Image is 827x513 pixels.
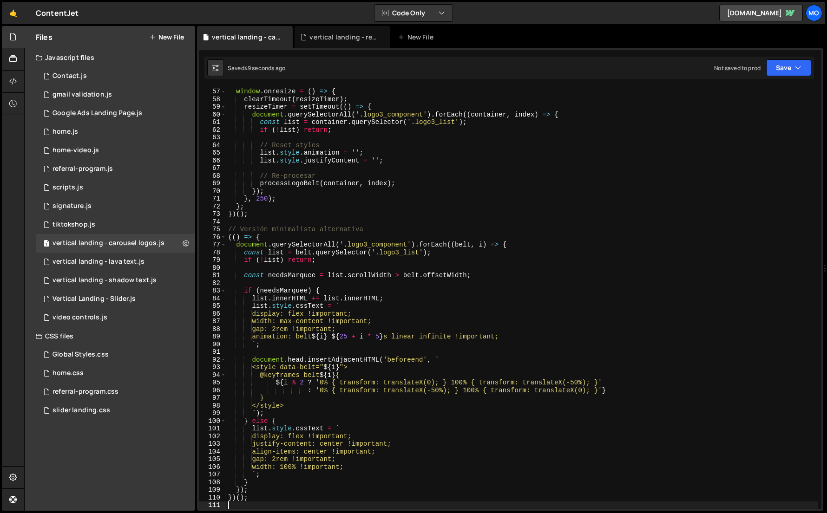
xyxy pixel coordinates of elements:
[36,401,195,420] div: 10184/44518.css
[199,409,226,417] div: 99
[36,67,195,85] div: 10184/37166.js
[199,126,226,134] div: 62
[199,295,226,303] div: 84
[199,103,226,111] div: 59
[36,308,195,327] div: 10184/43538.js
[199,287,226,295] div: 83
[199,157,226,165] div: 66
[199,188,226,195] div: 70
[199,218,226,226] div: 74
[212,32,282,42] div: vertical landing - carousel logos.js
[309,32,379,42] div: vertical landing - reveal scropp.js
[714,64,761,72] div: Not saved to prod
[53,388,118,396] div: referral-program.css
[53,183,83,192] div: scripts.js
[244,64,285,72] div: 49 seconds ago
[199,471,226,479] div: 107
[53,276,157,285] div: vertical landing - shadow text.js
[2,2,25,24] a: 🤙
[199,234,226,241] div: 76
[36,253,195,271] div: 10184/44785.js
[199,486,226,494] div: 109
[199,149,226,157] div: 65
[36,178,195,197] div: 10184/22928.js
[36,197,195,215] div: 10184/34477.js
[25,48,195,67] div: Javascript files
[199,433,226,441] div: 102
[53,128,78,136] div: home.js
[199,203,226,211] div: 72
[398,32,437,42] div: New File
[53,221,95,229] div: tiktokshop.js
[199,164,226,172] div: 67
[199,387,226,395] div: 96
[199,310,226,318] div: 86
[199,318,226,325] div: 87
[199,440,226,448] div: 103
[199,195,226,203] div: 71
[199,494,226,502] div: 110
[199,448,226,456] div: 104
[199,364,226,371] div: 93
[53,72,87,80] div: Contact.js
[36,364,195,383] div: 10184/39870.css
[199,279,226,287] div: 82
[36,104,195,123] div: 10184/36849.js
[36,32,53,42] h2: Files
[53,239,164,247] div: vertical landing - carousel logos.js
[199,264,226,272] div: 80
[36,383,195,401] div: 10184/37629.css
[199,325,226,333] div: 88
[199,479,226,487] div: 108
[44,240,49,248] span: 1
[53,165,113,173] div: referral-program.js
[53,258,144,266] div: vertical landing - lava text.js
[25,327,195,345] div: CSS files
[53,406,110,415] div: slider landing.css
[766,59,811,76] button: Save
[53,369,84,377] div: home.css
[199,210,226,218] div: 73
[199,463,226,471] div: 106
[53,202,92,210] div: signature.js
[199,501,226,509] div: 111
[228,64,285,72] div: Saved
[199,172,226,180] div: 68
[199,88,226,96] div: 57
[53,295,136,303] div: Vertical Landing - Slider.js
[199,256,226,264] div: 79
[199,249,226,257] div: 78
[53,91,112,99] div: gmail validation.js
[199,356,226,364] div: 92
[53,109,142,117] div: Google Ads Landing Page.js
[806,5,822,21] div: Mo
[199,180,226,188] div: 69
[719,5,803,21] a: [DOMAIN_NAME]
[36,345,195,364] div: 10184/38499.css
[199,455,226,463] div: 105
[53,313,107,322] div: video controls.js
[199,272,226,279] div: 81
[199,417,226,425] div: 100
[199,425,226,433] div: 101
[53,351,109,359] div: Global Styles.css
[199,134,226,142] div: 63
[36,215,195,234] div: 10184/30310.js
[199,226,226,234] div: 75
[199,379,226,387] div: 95
[374,5,453,21] button: Code Only
[149,33,184,41] button: New File
[199,302,226,310] div: 85
[199,96,226,104] div: 58
[199,371,226,379] div: 94
[36,7,79,19] div: ContentJet
[36,271,195,290] div: 10184/44784.js
[36,234,195,253] div: 10184/44936.js
[36,160,195,178] div: 10184/37628.js
[36,123,195,141] div: 10184/39869.js
[199,341,226,349] div: 90
[36,141,195,160] div: 10184/43272.js
[199,111,226,119] div: 60
[199,394,226,402] div: 97
[36,85,195,104] div: 10184/38486.js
